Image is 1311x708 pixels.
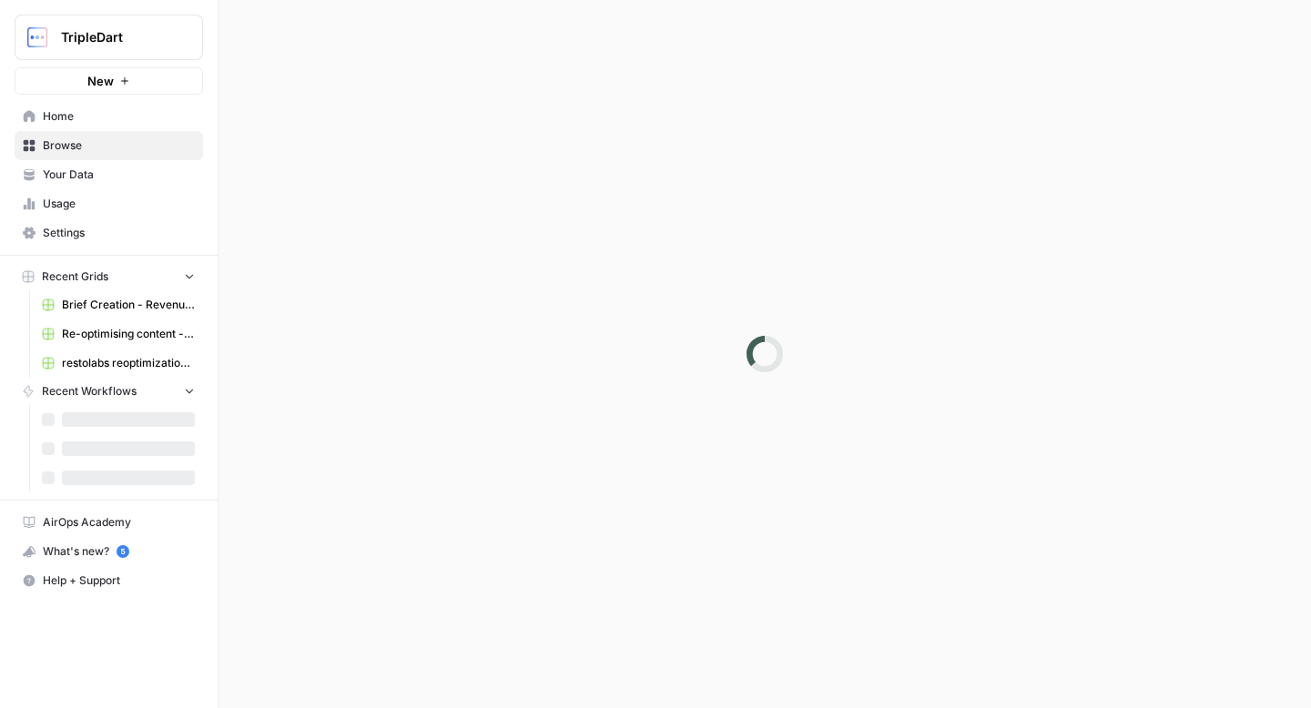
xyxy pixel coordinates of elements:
[62,297,195,313] span: Brief Creation - Revenuegrid Grid (1)
[61,28,171,46] span: TripleDart
[34,349,203,378] a: restolabs reoptimizations aug
[43,137,195,154] span: Browse
[15,67,203,95] button: New
[62,326,195,342] span: Re-optimising content - revenuegrid Grid
[43,108,195,125] span: Home
[15,263,203,290] button: Recent Grids
[43,225,195,241] span: Settings
[15,378,203,405] button: Recent Workflows
[62,355,195,371] span: restolabs reoptimizations aug
[15,131,203,160] a: Browse
[15,537,203,566] button: What's new? 5
[34,319,203,349] a: Re-optimising content - revenuegrid Grid
[15,102,203,131] a: Home
[15,538,202,565] div: What's new?
[43,167,195,183] span: Your Data
[15,15,203,60] button: Workspace: TripleDart
[43,572,195,589] span: Help + Support
[15,160,203,189] a: Your Data
[15,189,203,218] a: Usage
[87,72,114,90] span: New
[43,514,195,531] span: AirOps Academy
[42,383,137,400] span: Recent Workflows
[34,290,203,319] a: Brief Creation - Revenuegrid Grid (1)
[21,21,54,54] img: TripleDart Logo
[43,196,195,212] span: Usage
[120,547,125,556] text: 5
[117,545,129,558] a: 5
[15,218,203,248] a: Settings
[15,508,203,537] a: AirOps Academy
[15,566,203,595] button: Help + Support
[42,268,108,285] span: Recent Grids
